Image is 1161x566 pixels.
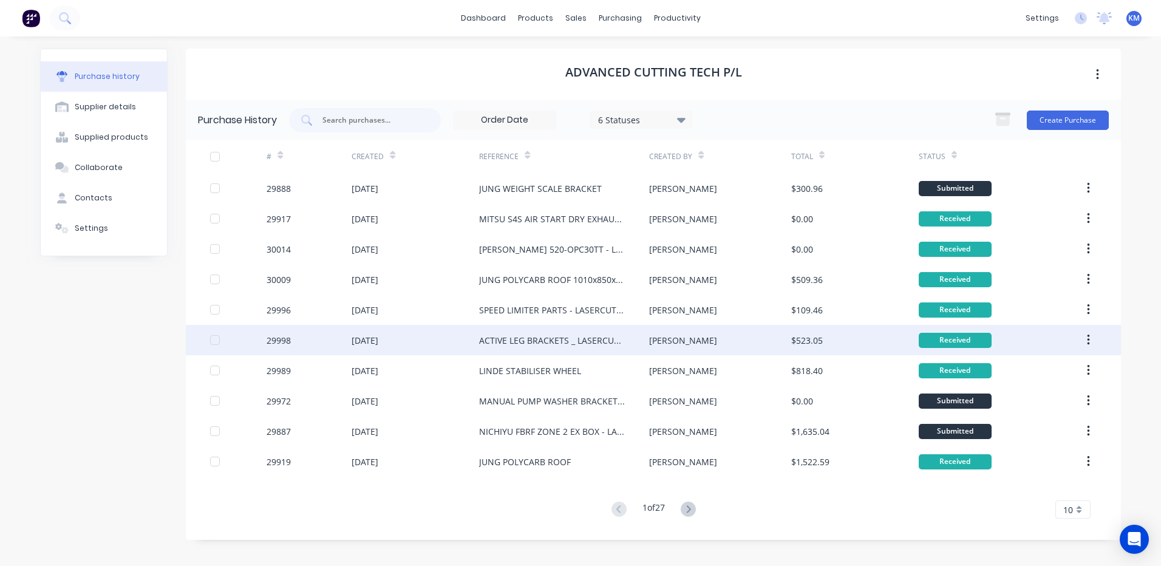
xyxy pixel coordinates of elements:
[791,304,823,316] div: $109.46
[479,455,571,468] div: JUNG POLYCARB ROOF
[479,425,625,438] div: NICHIYU FBRF ZONE 2 EX BOX - LASERCUTTING
[1128,13,1140,24] span: KM
[321,114,422,126] input: Search purchases...
[1020,9,1065,27] div: settings
[352,334,378,347] div: [DATE]
[649,243,717,256] div: [PERSON_NAME]
[352,151,384,162] div: Created
[479,213,625,225] div: MITSU S4S AIR START DRY EXHAUST - LASERCUTTING
[41,61,167,92] button: Purchase history
[352,213,378,225] div: [DATE]
[791,182,823,195] div: $300.96
[649,213,717,225] div: [PERSON_NAME]
[791,334,823,347] div: $523.05
[75,193,112,203] div: Contacts
[649,304,717,316] div: [PERSON_NAME]
[198,113,277,128] div: Purchase History
[565,65,742,80] h1: ADVANCED CUTTING TECH P/L
[479,273,625,286] div: JUNG POLYCARB ROOF 1010x850x4mm
[75,162,123,173] div: Collaborate
[791,151,813,162] div: Total
[267,364,291,377] div: 29989
[352,425,378,438] div: [DATE]
[919,181,992,196] div: Submitted
[791,364,823,377] div: $818.40
[455,9,512,27] a: dashboard
[919,272,992,287] div: Received
[352,243,378,256] div: [DATE]
[791,395,813,407] div: $0.00
[559,9,593,27] div: sales
[649,364,717,377] div: [PERSON_NAME]
[352,395,378,407] div: [DATE]
[919,333,992,348] div: Received
[649,273,717,286] div: [PERSON_NAME]
[352,304,378,316] div: [DATE]
[22,9,40,27] img: Factory
[649,334,717,347] div: [PERSON_NAME]
[41,92,167,122] button: Supplier details
[267,151,271,162] div: #
[352,364,378,377] div: [DATE]
[41,122,167,152] button: Supplied products
[598,113,685,126] div: 6 Statuses
[1120,525,1149,554] div: Open Intercom Messenger
[267,243,291,256] div: 30014
[919,454,992,469] div: Received
[267,425,291,438] div: 29887
[479,182,602,195] div: JUNG WEIGHT SCALE BRACKET
[791,213,813,225] div: $0.00
[267,334,291,347] div: 29998
[642,501,665,519] div: 1 of 27
[352,182,378,195] div: [DATE]
[791,243,813,256] div: $0.00
[649,455,717,468] div: [PERSON_NAME]
[919,151,945,162] div: Status
[41,213,167,244] button: Settings
[75,101,136,112] div: Supplier details
[75,132,148,143] div: Supplied products
[919,242,992,257] div: Received
[649,395,717,407] div: [PERSON_NAME]
[479,395,625,407] div: MANUAL PUMP WASHER BRACKETS X 10
[267,304,291,316] div: 29996
[479,334,625,347] div: ACTIVE LEG BRACKETS _ LASERCUTTING
[267,273,291,286] div: 30009
[512,9,559,27] div: products
[479,243,625,256] div: [PERSON_NAME] 520-OPC30TT - LASERCUTTING
[267,182,291,195] div: 29888
[791,425,829,438] div: $1,635.04
[649,182,717,195] div: [PERSON_NAME]
[479,304,625,316] div: SPEED LIMITER PARTS - LASERCUTTING
[919,302,992,318] div: Received
[352,273,378,286] div: [DATE]
[479,364,581,377] div: LINDE STABILISER WHEEL
[267,455,291,468] div: 29919
[1063,503,1073,516] span: 10
[649,425,717,438] div: [PERSON_NAME]
[919,211,992,227] div: Received
[919,394,992,409] div: Submitted
[75,223,108,234] div: Settings
[919,363,992,378] div: Received
[267,213,291,225] div: 29917
[919,424,992,439] div: Submitted
[454,111,556,129] input: Order Date
[41,183,167,213] button: Contacts
[479,151,519,162] div: Reference
[1027,111,1109,130] button: Create Purchase
[75,71,140,82] div: Purchase history
[41,152,167,183] button: Collaborate
[593,9,648,27] div: purchasing
[791,455,829,468] div: $1,522.59
[648,9,707,27] div: productivity
[352,455,378,468] div: [DATE]
[267,395,291,407] div: 29972
[791,273,823,286] div: $509.36
[649,151,692,162] div: Created By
